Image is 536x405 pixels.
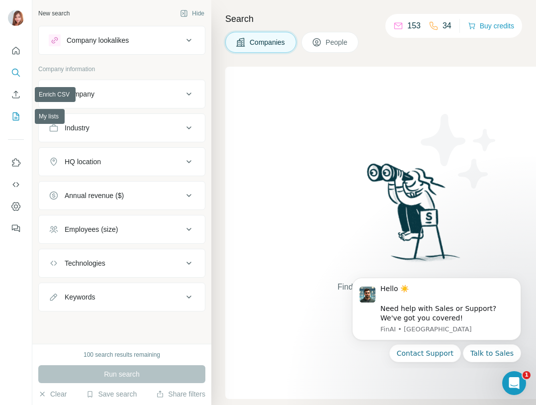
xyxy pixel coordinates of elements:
[8,219,24,237] button: Feedback
[523,371,531,379] span: 1
[39,251,205,275] button: Technologies
[173,6,211,21] button: Hide
[39,285,205,309] button: Keywords
[8,86,24,103] button: Enrich CSV
[250,37,286,47] span: Companies
[65,292,95,302] div: Keywords
[468,19,514,33] button: Buy credits
[8,107,24,125] button: My lists
[326,37,349,47] span: People
[65,224,118,234] div: Employees (size)
[38,389,67,399] button: Clear
[67,35,129,45] div: Company lookalikes
[38,65,205,74] p: Company information
[156,389,205,399] button: Share filters
[8,10,24,26] img: Avatar
[8,198,24,215] button: Dashboard
[39,82,205,106] button: Company
[8,154,24,172] button: Use Surfe on LinkedIn
[65,157,101,167] div: HQ location
[407,20,421,32] p: 153
[39,217,205,241] button: Employees (size)
[443,20,451,32] p: 34
[8,64,24,82] button: Search
[39,116,205,140] button: Industry
[86,389,137,399] button: Save search
[225,12,524,26] h4: Search
[8,176,24,194] button: Use Surfe API
[39,150,205,174] button: HQ location
[65,191,124,201] div: Annual revenue ($)
[84,350,160,359] div: 100 search results remaining
[337,269,536,368] iframe: Intercom notifications mensaje
[38,9,70,18] div: New search
[502,371,526,395] iframe: Intercom live chat
[414,106,504,196] img: Surfe Illustration - Stars
[39,28,205,52] button: Company lookalikes
[335,281,494,305] span: Find companies using or by
[39,184,205,207] button: Annual revenue ($)
[65,123,89,133] div: Industry
[65,89,94,99] div: Company
[362,161,466,272] img: Surfe Illustration - Woman searching with binoculars
[65,258,105,268] div: Technologies
[8,42,24,60] button: Quick start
